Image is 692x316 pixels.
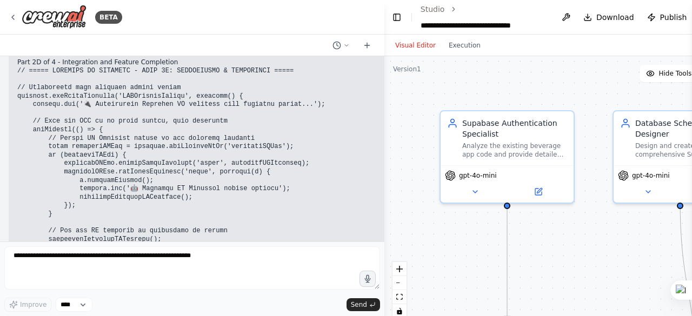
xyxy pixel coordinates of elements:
div: BETA [95,11,122,24]
img: Logo [22,5,86,29]
button: Send [347,298,380,311]
button: Hide left sidebar [391,10,403,25]
span: Publish [660,12,687,23]
button: zoom in [392,262,407,276]
div: Supabase Authentication Specialist [462,118,567,139]
button: Click to speak your automation idea [360,271,376,287]
span: gpt-4o-mini [632,171,670,180]
span: Hide Tools [659,69,692,78]
button: Publish [643,8,691,27]
button: fit view [392,290,407,304]
button: Switch to previous chat [328,39,354,52]
div: Analyze the existing beverage app code and provide detailed implementation guidance for integrati... [462,142,567,159]
h2: Part 2D of 4 - Integration and Feature Completion [17,58,473,67]
div: Supabase Authentication SpecialistAnalyze the existing beverage app code and provide detailed imp... [440,110,575,204]
span: Improve [20,300,46,309]
span: Send [351,300,367,309]
a: Studio [421,5,445,14]
div: Version 1 [393,65,421,73]
span: Download [596,12,634,23]
button: Start a new chat [358,39,376,52]
button: Open in side panel [508,185,569,198]
button: Visual Editor [389,39,442,52]
button: zoom out [392,276,407,290]
button: Execution [442,39,487,52]
button: Improve [4,298,51,312]
nav: breadcrumb [421,4,549,31]
button: Download [579,8,638,27]
span: gpt-4o-mini [459,171,497,180]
